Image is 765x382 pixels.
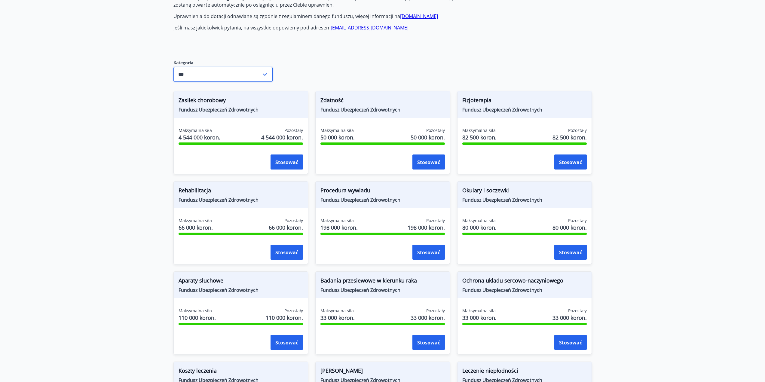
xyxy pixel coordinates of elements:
[173,60,193,66] font: Kategoria
[400,13,438,20] a: [DOMAIN_NAME]
[426,218,445,223] font: Pozostały
[462,287,542,293] font: Fundusz Ubezpieczeń Zdrowotnych
[179,187,211,194] font: Rehabilitacja
[412,335,445,350] button: Stosować
[554,245,587,260] button: Stosować
[462,127,496,133] font: Maksymalna siła
[179,127,212,133] font: Maksymalna siła
[179,218,212,223] font: Maksymalna siła
[320,106,400,113] font: Fundusz Ubezpieczeń Zdrowotnych
[320,134,355,141] font: 50 000 koron.
[552,134,587,141] font: 82 500 koron.
[271,245,303,260] button: Stosować
[568,127,587,133] font: Pozostały
[179,134,220,141] font: 4 544 000 koron.
[320,277,417,284] font: Badania przesiewowe w kierunku raka
[462,106,542,113] font: Fundusz Ubezpieczeń Zdrowotnych
[331,24,409,31] a: [EMAIL_ADDRESS][DOMAIN_NAME]
[179,314,216,321] font: 110 000 koron.
[426,308,445,313] font: Pozostały
[554,335,587,350] button: Stosować
[284,127,303,133] font: Pozostały
[462,96,491,104] font: Fizjoterapia
[179,197,259,203] font: Fundusz Ubezpieczeń Zdrowotnych
[320,308,354,313] font: Maksymalna siła
[284,218,303,223] font: Pozostały
[173,24,331,31] font: Jeśli masz jakiekolwiek pytania, na wszystkie odpowiemy pod adresem
[552,314,587,321] font: 33 000 koron.
[320,224,358,231] font: 198 000 koron.
[462,218,496,223] font: Maksymalna siła
[462,187,509,194] font: Okulary i soczewki
[552,224,587,231] font: 80 000 koron.
[179,224,213,231] font: 66 000 koron.
[417,249,440,256] font: Stosować
[269,224,303,231] font: 66 000 koron.
[271,154,303,170] button: Stosować
[179,367,217,374] font: Koszty leczenia
[320,127,354,133] font: Maksymalna siła
[179,287,259,293] font: Fundusz Ubezpieczeń Zdrowotnych
[462,277,563,284] font: Ochrona układu sercowo-naczyniowego
[411,134,445,141] font: 50 000 koron.
[266,314,303,321] font: 110 000 koron.
[568,218,587,223] font: Pozostały
[320,187,370,194] font: Procedura wywiadu
[462,314,497,321] font: 33 000 koron.
[412,154,445,170] button: Stosować
[179,96,226,104] font: Zasiłek chorobowy
[462,134,497,141] font: 82 500 koron.
[559,159,582,166] font: Stosować
[179,308,212,313] font: Maksymalna siła
[320,367,363,374] font: [PERSON_NAME]
[320,218,354,223] font: Maksymalna siła
[179,106,259,113] font: Fundusz Ubezpieczeń Zdrowotnych
[554,154,587,170] button: Stosować
[261,134,303,141] font: 4 544 000 koron.
[462,308,496,313] font: Maksymalna siła
[462,197,542,203] font: Fundusz Ubezpieczeń Zdrowotnych
[320,287,400,293] font: Fundusz Ubezpieczeń Zdrowotnych
[271,335,303,350] button: Stosować
[173,13,400,20] font: Uprawnienia do dotacji odnawiane są zgodnie z regulaminem danego funduszu, więcej informacji na
[275,159,298,166] font: Stosować
[320,314,355,321] font: 33 000 koron.
[411,314,445,321] font: 33 000 koron.
[408,224,445,231] font: 198 000 koron.
[568,308,587,313] font: Pozostały
[559,339,582,346] font: Stosować
[426,127,445,133] font: Pozostały
[284,308,303,313] font: Pozostały
[320,96,344,104] font: Zdatność
[275,339,298,346] font: Stosować
[412,245,445,260] button: Stosować
[559,249,582,256] font: Stosować
[462,367,518,374] font: Leczenie niepłodności
[275,249,298,256] font: Stosować
[320,197,400,203] font: Fundusz Ubezpieczeń Zdrowotnych
[417,339,440,346] font: Stosować
[417,159,440,166] font: Stosować
[179,277,223,284] font: Aparaty słuchowe
[462,224,497,231] font: 80 000 koron.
